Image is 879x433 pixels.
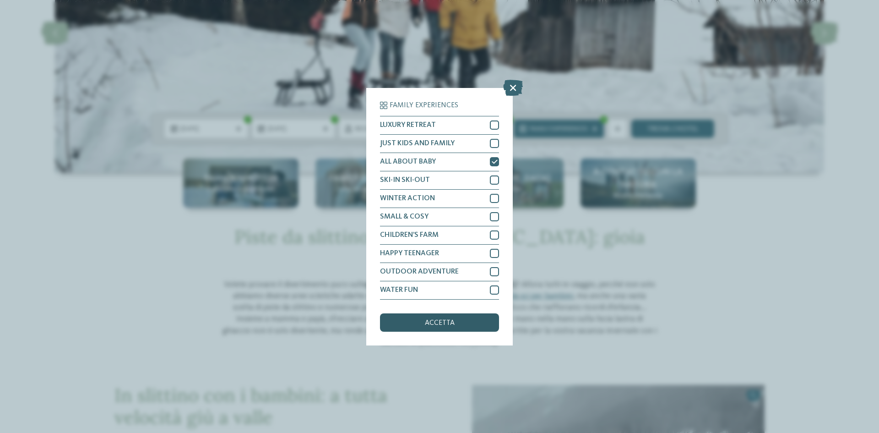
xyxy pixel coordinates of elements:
[380,176,430,184] span: SKI-IN SKI-OUT
[380,195,435,202] span: WINTER ACTION
[380,250,439,257] span: HAPPY TEENAGER
[380,140,455,147] span: JUST KIDS AND FAMILY
[380,268,459,275] span: OUTDOOR ADVENTURE
[380,158,436,165] span: ALL ABOUT BABY
[425,319,455,327] span: accetta
[380,286,418,294] span: WATER FUN
[380,213,429,220] span: SMALL & COSY
[390,102,458,109] span: Family Experiences
[380,231,439,239] span: CHILDREN’S FARM
[380,121,436,129] span: LUXURY RETREAT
